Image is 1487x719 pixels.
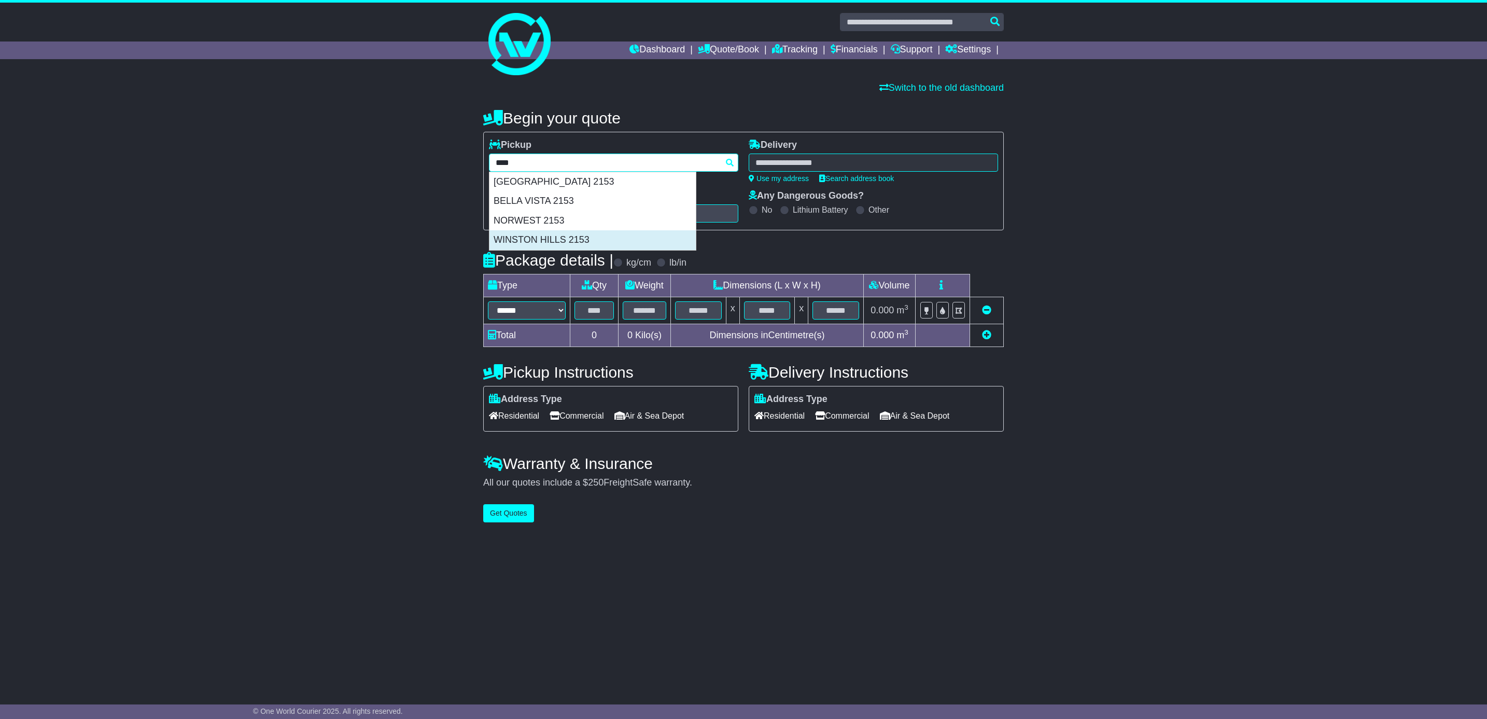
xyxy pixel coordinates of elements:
[904,328,908,336] sup: 3
[483,504,534,522] button: Get Quotes
[749,190,864,202] label: Any Dangerous Goods?
[749,140,797,151] label: Delivery
[619,324,671,347] td: Kilo(s)
[489,394,562,405] label: Address Type
[626,257,651,269] label: kg/cm
[489,140,531,151] label: Pickup
[749,174,809,183] a: Use my address
[253,707,403,715] span: © One World Courier 2025. All rights reserved.
[793,205,848,215] label: Lithium Battery
[489,191,696,211] div: BELLA VISTA 2153
[489,154,738,172] typeahead: Please provide city
[762,205,772,215] label: No
[483,477,1004,489] div: All our quotes include a $ FreightSafe warranty.
[891,42,933,59] a: Support
[863,274,915,297] td: Volume
[896,305,908,315] span: m
[880,408,950,424] span: Air & Sea Depot
[483,252,613,269] h4: Package details |
[896,330,908,340] span: m
[772,42,818,59] a: Tracking
[982,305,991,315] a: Remove this item
[749,364,1004,381] h4: Delivery Instructions
[570,274,619,297] td: Qty
[831,42,878,59] a: Financials
[698,42,759,59] a: Quote/Book
[614,408,684,424] span: Air & Sea Depot
[819,174,894,183] a: Search address book
[484,274,570,297] td: Type
[669,257,686,269] label: lb/in
[483,109,1004,127] h4: Begin your quote
[815,408,869,424] span: Commercial
[982,330,991,340] a: Add new item
[754,408,805,424] span: Residential
[483,364,738,381] h4: Pickup Instructions
[904,303,908,311] sup: 3
[619,274,671,297] td: Weight
[670,324,863,347] td: Dimensions in Centimetre(s)
[489,408,539,424] span: Residential
[570,324,619,347] td: 0
[670,274,863,297] td: Dimensions (L x W x H)
[489,172,696,192] div: [GEOGRAPHIC_DATA] 2153
[483,455,1004,472] h4: Warranty & Insurance
[489,230,696,250] div: WINSTON HILLS 2153
[945,42,991,59] a: Settings
[871,330,894,340] span: 0.000
[754,394,827,405] label: Address Type
[588,477,604,488] span: 250
[627,330,633,340] span: 0
[795,297,808,324] td: x
[871,305,894,315] span: 0.000
[726,297,739,324] td: x
[879,82,1004,93] a: Switch to the old dashboard
[484,324,570,347] td: Total
[629,42,685,59] a: Dashboard
[550,408,604,424] span: Commercial
[489,211,696,231] div: NORWEST 2153
[868,205,889,215] label: Other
